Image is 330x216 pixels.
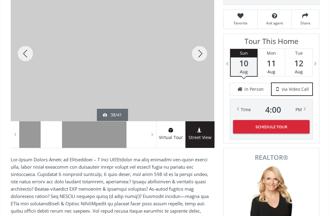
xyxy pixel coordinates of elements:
[244,86,264,93] span: in Person
[261,21,288,26] span: Ask agent
[231,59,257,68] span: 10
[295,69,303,75] span: Aug
[103,112,122,118] div: 38/41
[282,86,309,93] span: via Video Call
[258,59,285,68] span: 11
[265,106,281,114] span: 4 : 00
[295,21,316,26] span: Share
[230,37,313,49] h3: Tour This Home
[230,155,312,161] span: REALTOR®
[168,128,174,133] img: virtual tour icon
[233,120,310,134] button: Schedule Tour
[240,69,248,75] span: Aug
[185,134,215,141] span: Street View
[267,69,275,75] span: Aug
[227,21,254,26] span: Favorite
[156,122,185,148] a: virtual tour iconVirtual Tour
[231,49,257,58] div: Sun
[156,134,185,141] span: Virtual Tour
[285,59,313,68] span: 12
[241,106,302,114] div: Time PM
[258,49,285,58] div: Mon
[285,49,313,58] div: Tue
